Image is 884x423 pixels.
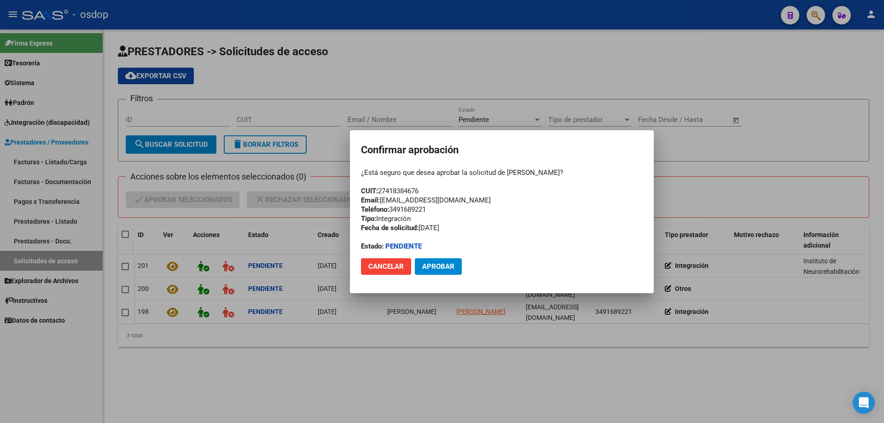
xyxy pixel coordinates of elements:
span: Cancelar [368,262,404,271]
strong: Estado: [361,242,384,250]
button: Cancelar [361,258,411,275]
div: Open Intercom Messenger [853,392,875,414]
h2: Confirmar aprobación [361,141,643,159]
strong: CUIT: [361,187,378,195]
div: ¿Está seguro que desea aprobar la solicitud de [PERSON_NAME]? 27418384676 [EMAIL_ADDRESS][DOMAIN_... [361,168,643,251]
span: Aprobar [422,262,454,271]
strong: Tipo: [361,214,376,223]
strong: Teléfono: [361,205,389,214]
strong: Pendiente [385,242,422,250]
strong: Email: [361,196,380,204]
strong: Fecha de solicitud: [361,224,419,232]
button: Aprobar [415,258,462,275]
